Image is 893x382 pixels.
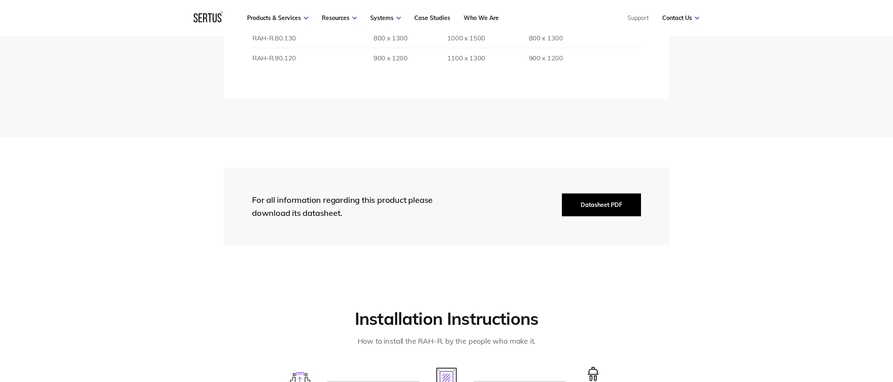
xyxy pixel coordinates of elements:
div: How to install the RAH-R, by the people who make it. [312,335,581,347]
td: 900 x 1200 [330,48,407,68]
a: Contact Us [662,14,699,22]
td: 800 x 1300 [485,28,563,48]
button: Datasheet PDF [562,193,641,216]
div: For all information regarding this product please download its datasheet. [252,193,448,220]
a: Support [628,14,649,22]
td: 1100 x 1300 [408,48,485,68]
td: 900 x 1200 [485,48,563,68]
iframe: Chat Widget [710,54,893,382]
td: RAH-R.80.130 [252,28,330,48]
a: Systems [370,14,401,22]
td: 1000 x 1500 [408,28,485,48]
td: 800 x 1300 [330,28,407,48]
a: Resources [322,14,357,22]
a: Case Studies [414,14,450,22]
h2: Installation Instructions [224,308,669,330]
a: Who We Are [464,14,499,22]
a: Products & Services [247,14,308,22]
td: RAH-R.90.120 [252,48,330,68]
